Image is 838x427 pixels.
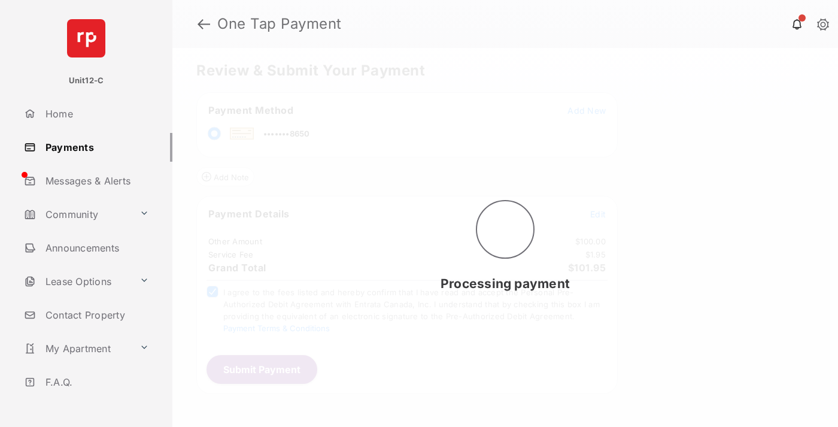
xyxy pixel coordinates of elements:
a: Contact Property [19,301,172,329]
span: Processing payment [441,276,570,291]
a: Home [19,99,172,128]
a: My Apartment [19,334,135,363]
a: Lease Options [19,267,135,296]
strong: One Tap Payment [217,17,342,31]
a: F.A.Q. [19,368,172,396]
p: Unit12-C [69,75,104,87]
a: Community [19,200,135,229]
a: Announcements [19,234,172,262]
a: Payments [19,133,172,162]
img: svg+xml;base64,PHN2ZyB4bWxucz0iaHR0cDovL3d3dy53My5vcmcvMjAwMC9zdmciIHdpZHRoPSI2NCIgaGVpZ2h0PSI2NC... [67,19,105,57]
a: Messages & Alerts [19,166,172,195]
